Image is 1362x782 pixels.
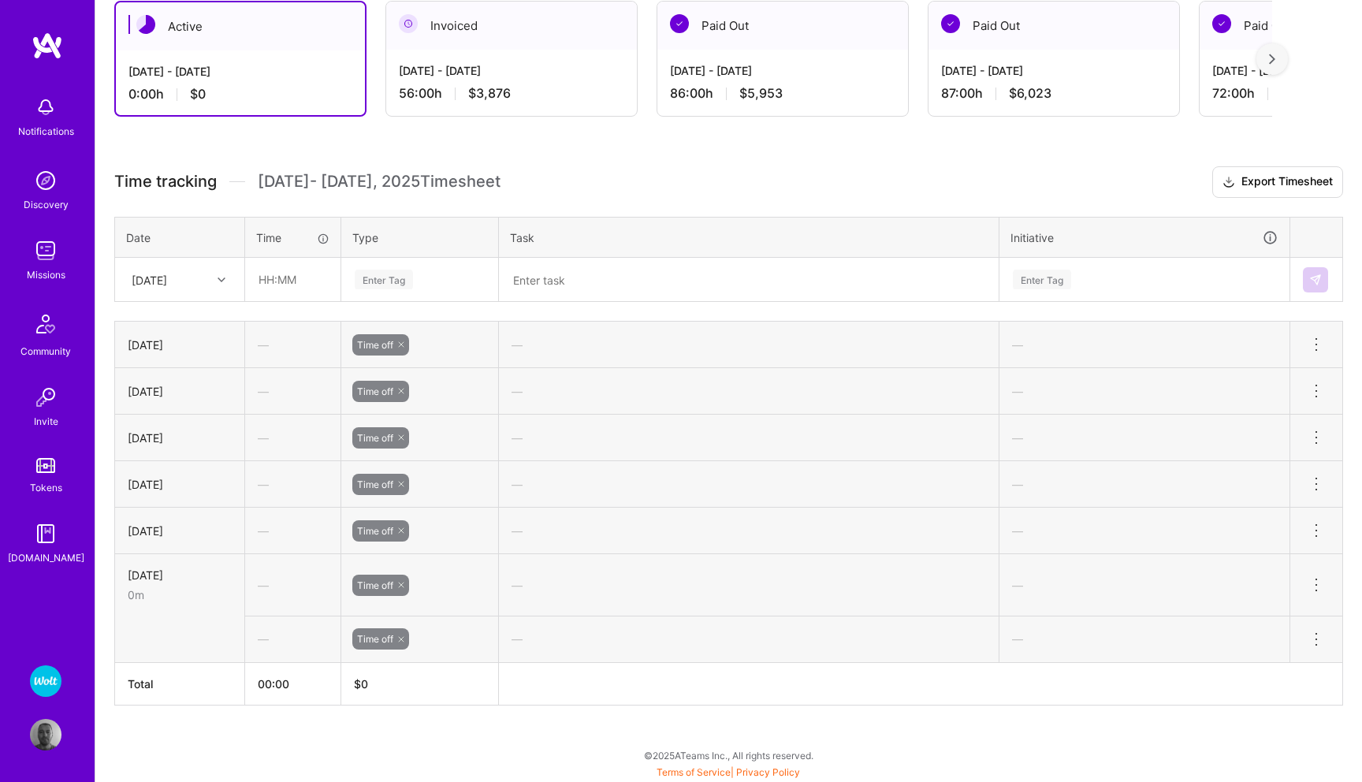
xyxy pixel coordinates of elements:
span: $6,023 [1009,85,1051,102]
div: 0:00 h [128,86,352,102]
div: [DATE] - [DATE] [399,62,624,79]
span: | [657,766,800,778]
span: Time off [357,432,393,444]
span: Time tracking [114,172,217,192]
span: Time off [357,579,393,591]
div: Invite [34,413,58,430]
div: 87:00 h [941,85,1167,102]
span: Time off [357,385,393,397]
th: 00:00 [245,662,341,705]
div: — [499,417,999,459]
img: discovery [30,165,61,196]
div: — [999,564,1289,606]
div: — [999,618,1289,660]
span: Time off [357,479,393,490]
img: Active [136,15,155,34]
img: Invite [30,382,61,413]
button: Export Timesheet [1212,166,1343,198]
div: Enter Tag [1013,267,1071,292]
img: Invoiced [399,14,418,33]
div: Active [116,2,365,50]
span: $ 0 [354,677,368,691]
span: Time off [357,525,393,537]
div: — [245,510,340,552]
div: [DATE] [132,271,167,288]
div: — [245,324,340,366]
div: — [245,371,340,412]
div: 86:00 h [670,85,895,102]
div: — [999,510,1289,552]
div: [DATE] - [DATE] [670,62,895,79]
div: [DATE] - [DATE] [128,63,352,80]
div: [DATE] [128,476,232,493]
a: Wolt - Fintech: Payments Expansion Team [26,665,65,697]
img: Wolt - Fintech: Payments Expansion Team [30,665,61,697]
a: Terms of Service [657,766,731,778]
div: [DATE] [128,337,232,353]
div: 56:00 h [399,85,624,102]
div: — [499,564,999,606]
div: — [999,324,1289,366]
img: right [1269,54,1275,65]
img: User Avatar [30,719,61,750]
div: 0m [128,586,232,603]
div: © 2025 ATeams Inc., All rights reserved. [95,735,1362,775]
img: Paid Out [941,14,960,33]
th: Total [115,662,245,705]
div: — [999,371,1289,412]
div: Time [256,229,329,246]
div: — [499,618,999,660]
div: — [999,464,1289,505]
img: Paid Out [1212,14,1231,33]
div: [DATE] [128,523,232,539]
span: $3,876 [468,85,511,102]
a: Privacy Policy [736,766,800,778]
div: Community [20,343,71,359]
span: $0 [190,86,206,102]
div: — [499,324,999,366]
div: — [499,510,999,552]
img: logo [32,32,63,60]
div: Enter Tag [355,267,413,292]
div: — [499,464,999,505]
span: $5,953 [739,85,783,102]
div: Missions [27,266,65,283]
div: Paid Out [657,2,908,50]
div: [DOMAIN_NAME] [8,549,84,566]
div: Tokens [30,479,62,496]
div: — [245,618,340,660]
div: — [245,464,340,505]
img: Submit [1309,274,1322,286]
img: tokens [36,458,55,473]
img: teamwork [30,235,61,266]
span: [DATE] - [DATE] , 2025 Timesheet [258,172,501,192]
th: Task [499,217,999,258]
div: Notifications [18,123,74,140]
div: Invoiced [386,2,637,50]
img: guide book [30,518,61,549]
div: [DATE] [128,430,232,446]
div: Discovery [24,196,69,213]
i: icon Download [1222,174,1235,191]
a: User Avatar [26,719,65,750]
span: Time off [357,339,393,351]
i: icon Chevron [218,276,225,284]
div: — [245,417,340,459]
span: Time off [357,633,393,645]
div: [DATE] - [DATE] [941,62,1167,79]
img: bell [30,91,61,123]
div: [DATE] [128,567,232,583]
th: Date [115,217,245,258]
div: — [499,371,999,412]
img: Community [27,305,65,343]
div: [DATE] [128,383,232,400]
div: Paid Out [928,2,1179,50]
input: HH:MM [246,259,340,300]
div: Initiative [1010,229,1278,247]
th: Type [341,217,499,258]
div: — [999,417,1289,459]
img: Paid Out [670,14,689,33]
div: — [245,564,340,606]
